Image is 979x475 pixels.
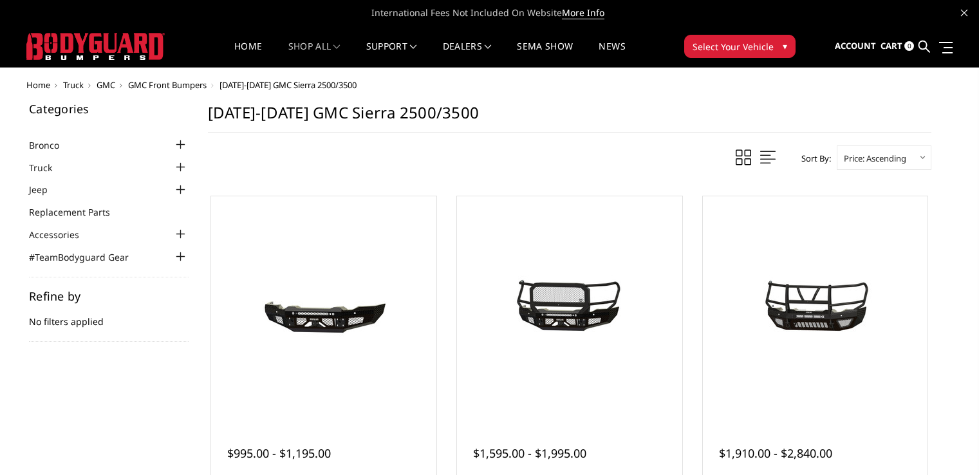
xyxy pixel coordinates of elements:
h5: Refine by [29,290,189,302]
span: $995.00 - $1,195.00 [227,445,331,461]
div: No filters applied [29,290,189,342]
button: Select Your Vehicle [684,35,796,58]
a: Accessories [29,228,95,241]
a: Jeep [29,183,64,196]
label: Sort By: [794,149,831,168]
a: 2020-2023 GMC Sierra 2500-3500 - FT Series - Extreme Front Bumper 2020-2023 GMC Sierra 2500-3500 ... [460,200,679,418]
span: [DATE]-[DATE] GMC Sierra 2500/3500 [219,79,357,91]
a: News [599,42,625,67]
a: GMC Front Bumpers [128,79,207,91]
h1: [DATE]-[DATE] GMC Sierra 2500/3500 [208,103,931,133]
h5: Categories [29,103,189,115]
a: shop all [288,42,340,67]
span: $1,595.00 - $1,995.00 [473,445,586,461]
span: 0 [904,41,914,51]
span: Cart [881,40,902,51]
span: Account [835,40,876,51]
a: 2020-2023 GMC Sierra 2500-3500 - FT Series - Base Front Bumper 2020-2023 GMC Sierra 2500-3500 - F... [214,200,433,418]
a: Truck [29,161,68,174]
a: Dealers [443,42,492,67]
img: 2020-2023 GMC 2500-3500 - T2 Series - Extreme Front Bumper (receiver or winch) [712,260,918,358]
span: $1,910.00 - $2,840.00 [719,445,832,461]
img: BODYGUARD BUMPERS [26,33,165,60]
a: Home [234,42,262,67]
span: ▾ [783,39,787,53]
a: 2020-2023 GMC 2500-3500 - T2 Series - Extreme Front Bumper (receiver or winch) 2020-2023 GMC 2500... [706,200,925,418]
span: Select Your Vehicle [693,40,774,53]
a: Support [366,42,417,67]
a: SEMA Show [517,42,573,67]
a: Cart 0 [881,29,914,64]
a: Home [26,79,50,91]
a: GMC [97,79,115,91]
a: Replacement Parts [29,205,126,219]
a: More Info [562,6,604,19]
a: Bronco [29,138,75,152]
a: Account [835,29,876,64]
a: #TeamBodyguard Gear [29,250,145,264]
a: Truck [63,79,84,91]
